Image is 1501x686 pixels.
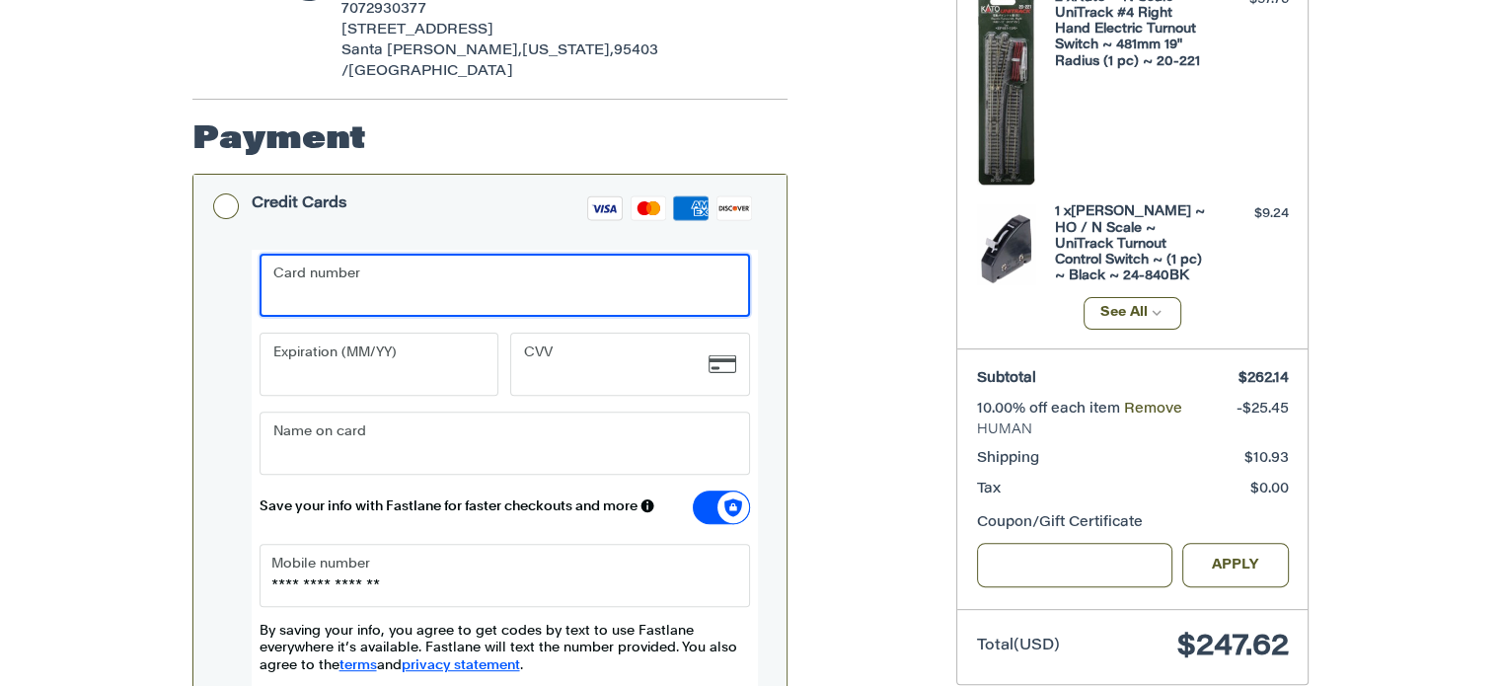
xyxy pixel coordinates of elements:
[1182,543,1289,587] button: Apply
[1238,372,1289,386] span: $262.14
[341,3,426,17] span: 7072930377
[273,256,708,315] iframe: Secure Credit Card Frame - Credit Card Number
[1124,403,1182,417] a: Remove
[1211,204,1289,224] div: $9.24
[977,420,1289,440] span: HUMAN
[977,543,1173,587] input: Gift Certificate or Coupon Code
[348,65,513,79] span: [GEOGRAPHIC_DATA]
[341,44,522,58] span: Santa [PERSON_NAME],
[273,414,708,473] iframe: Secure Credit Card Frame - Cardholder Name
[252,188,347,220] div: Credit Cards
[341,24,493,38] span: [STREET_ADDRESS]
[522,44,614,58] span: [US_STATE],
[977,452,1039,466] span: Shipping
[977,639,1060,653] span: Total (USD)
[525,335,709,394] iframe: Secure Credit Card Frame - CVV
[192,120,366,160] h2: Payment
[1055,204,1206,284] h4: 1 x [PERSON_NAME] ~ HO / N Scale ~ UniTrack Turnout Control Switch ~ (1 pc) ~ Black ~ 24-840BK
[273,335,457,394] iframe: Secure Credit Card Frame - Expiration Date
[977,513,1289,534] div: Coupon/Gift Certificate
[977,403,1124,417] span: 10.00% off each item
[977,372,1036,386] span: Subtotal
[977,483,1001,496] span: Tax
[1250,483,1289,496] span: $0.00
[1244,452,1289,466] span: $10.93
[1177,633,1289,662] span: $247.62
[341,44,658,79] span: 95403 /
[1237,403,1289,417] span: -$25.45
[1084,297,1181,330] button: See All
